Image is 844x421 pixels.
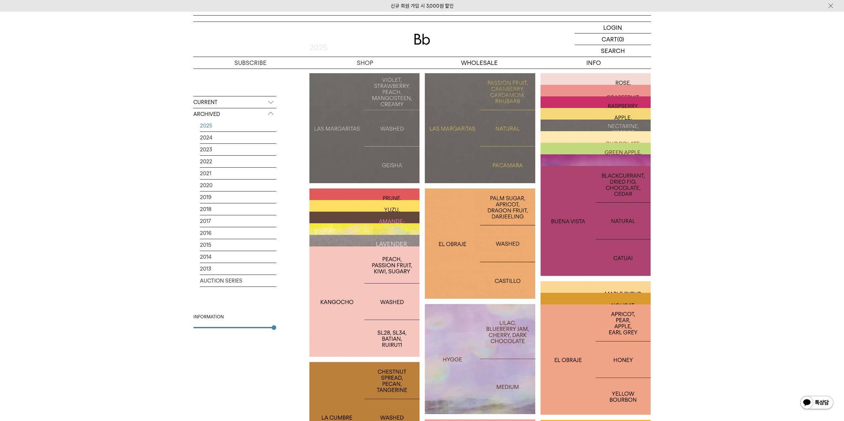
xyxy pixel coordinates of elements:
[541,131,651,241] a: 엘살바도르 플란 델 오요EL SALVADOR PLAN DEL HOYO
[537,57,651,69] p: INFO
[193,314,276,320] div: INFORMATION
[309,200,420,310] a: 엘 오브라헤: 마라카투라EL OBRAJE: MARACATURRA
[200,263,276,275] a: 2013
[200,191,276,203] a: 2019
[425,73,535,184] a: 라스 마가리타스: 파카마라LAS MARGARITAS: PACAMARA
[200,203,276,215] a: 2018
[309,223,420,334] a: 개화GAEHWA
[541,304,651,415] a: 엘 오브라헤: 옐로우 버번EL OBRAJE: YELLOW BOURBON
[575,22,651,33] a: LOGIN
[541,108,651,218] a: 멕시코 소치아팜MEXICO SOCHIAPAM
[200,144,276,155] a: 2023
[601,45,625,57] p: SEARCH
[575,33,651,45] a: CART (0)
[541,281,651,392] a: 과테말라 엘 미라도르GUATEMALA EL MIRADOR
[308,57,422,69] a: SHOP
[200,239,276,251] a: 2015
[541,154,651,265] a: 재미JAMMY
[603,22,622,33] p: LOGIN
[425,304,535,414] a: 휘게HYGGE
[200,227,276,239] a: 2016
[541,85,651,195] a: 코스타리카 엘 베나도COSTA RICA EL VENADO
[200,275,276,287] a: AUCTION SERIES
[541,293,651,403] a: 멕시코 마파파스MEXICO MAFAFAS
[309,73,420,184] a: 라스 마가리타스: 게이샤LAS MARGARITAS: GEISHA
[200,168,276,179] a: 2021
[425,188,535,298] a: 엘 오브라헤: 카스티요EL OBRAJE: CASTILLO
[391,3,454,9] a: 신규 회원 가입 시 3,000원 할인
[617,33,624,45] p: (0)
[414,34,430,45] img: 로고
[541,120,651,230] a: 포토시: 핑크 버번POTOSI: PINK BOURBON
[193,57,308,69] a: SUBSCRIBE
[422,57,537,69] p: WHOLESALE
[541,166,651,276] a: 과테말라 부에나 비스타GUATEMALA BUENA VISTA
[200,215,276,227] a: 2017
[200,251,276,263] a: 2014
[541,73,651,184] a: 코스타리카 엘 야마론COSTA RICA EL LLAMARÓN
[309,235,420,345] a: 엘 오브라헤: 게이샤EL OBRAJE: GEISHA
[200,156,276,167] a: 2022
[800,395,834,411] img: 카카오톡 채널 1:1 채팅 버튼
[200,120,276,132] a: 2025
[200,180,276,191] a: 2020
[309,188,420,298] a: 코스타리카 데삼파라도스COSTA RICA DESAMPARADOS
[200,132,276,143] a: 2024
[309,246,420,357] a: 케냐 칸고초KENYA KANGOCHO
[541,96,651,207] a: 콜롬비아 엘 파라이소COLOMBIA EL PARAISO
[602,33,617,45] p: CART
[193,96,276,108] p: CURRENT
[193,108,276,120] p: ARCHIVED
[309,212,420,322] a: 과테말라 라 몬타냐GUATEMALA LA MONTAÑA
[541,143,651,253] a: 인도네시아 프린자INDONESIA FRINSA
